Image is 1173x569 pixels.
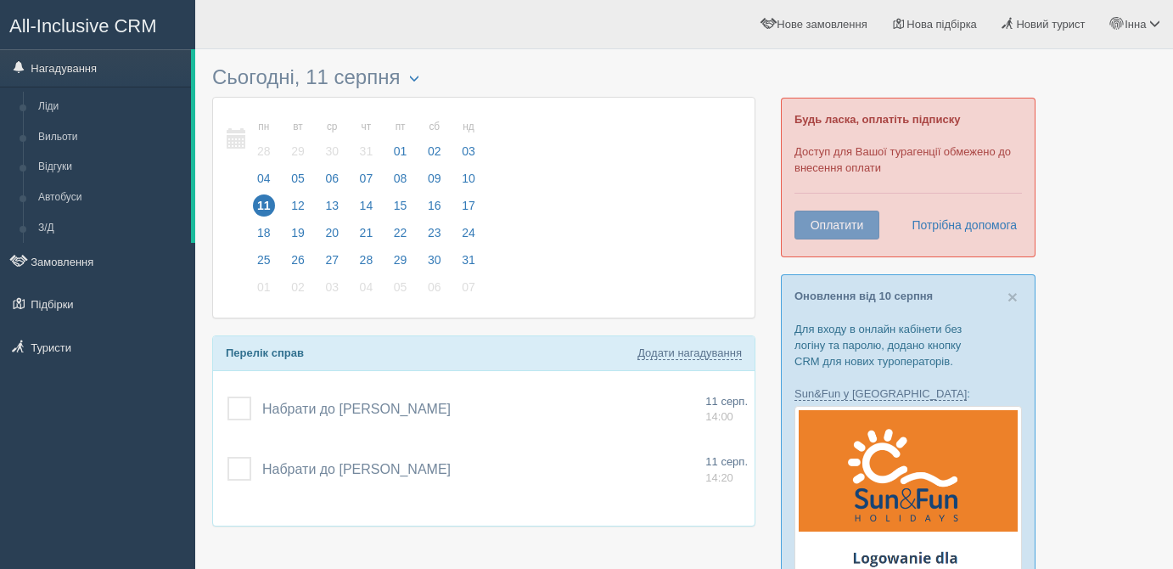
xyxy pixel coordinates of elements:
small: сб [424,120,446,134]
a: 09 [418,169,451,196]
span: 16 [424,194,446,217]
span: 29 [390,249,412,271]
span: 05 [390,276,412,298]
a: 26 [282,251,314,278]
a: 11 [248,196,280,223]
a: 06 [418,278,451,305]
span: Нове замовлення [777,18,867,31]
a: 04 [248,169,280,196]
a: 25 [248,251,280,278]
span: 19 [287,222,309,244]
a: ср 30 [316,110,348,169]
a: 04 [351,278,383,305]
a: Ліди [31,92,191,122]
span: 08 [390,167,412,189]
a: Потрібна допомога [901,211,1018,239]
a: 15 [384,196,417,223]
span: 17 [457,194,480,217]
p: : [794,386,1022,402]
a: 16 [418,196,451,223]
span: 30 [321,140,343,162]
span: 29 [287,140,309,162]
p: Для входу в онлайн кабінети без логіну та паролю, додано кнопку CRM для нових туроператорів. [794,321,1022,369]
span: 28 [356,249,378,271]
a: 20 [316,223,348,251]
span: 21 [356,222,378,244]
a: Оновлення від 10 серпня [794,290,933,302]
span: 03 [457,140,480,162]
a: 07 [452,278,480,305]
span: 15 [390,194,412,217]
a: 08 [384,169,417,196]
div: Доступ для Вашої турагенції обмежено до внесення оплати [781,98,1035,257]
a: 12 [282,196,314,223]
a: 22 [384,223,417,251]
span: 06 [424,276,446,298]
a: 28 [351,251,383,278]
a: Додати нагадування [637,346,742,360]
a: 30 [418,251,451,278]
span: Набрати до [PERSON_NAME] [262,462,451,476]
span: 11 серп. [705,395,748,408]
a: 24 [452,223,480,251]
a: 31 [452,251,480,278]
span: 03 [321,276,343,298]
span: 04 [253,167,275,189]
a: 21 [351,223,383,251]
b: Будь ласка, оплатіть підписку [794,113,960,126]
a: 02 [282,278,314,305]
a: 11 серп. 14:00 [705,394,748,425]
span: 04 [356,276,378,298]
a: 17 [452,196,480,223]
a: вт 29 [282,110,314,169]
small: чт [356,120,378,134]
a: З/Д [31,213,191,244]
span: 11 [253,194,275,217]
small: пт [390,120,412,134]
span: Новий турист [1016,18,1085,31]
a: 07 [351,169,383,196]
span: 31 [457,249,480,271]
span: Набрати до [PERSON_NAME] [262,402,451,416]
a: чт 31 [351,110,383,169]
a: 13 [316,196,348,223]
a: 27 [316,251,348,278]
span: 02 [287,276,309,298]
span: 28 [253,140,275,162]
a: пн 28 [248,110,280,169]
h3: Сьогодні, 11 серпня [212,66,755,88]
span: 14:20 [705,471,733,484]
span: × [1007,287,1018,307]
a: 06 [316,169,348,196]
a: 03 [316,278,348,305]
button: Оплатити [794,211,879,239]
span: Нова підбірка [906,18,977,31]
span: 13 [321,194,343,217]
span: 01 [390,140,412,162]
span: 23 [424,222,446,244]
span: 25 [253,249,275,271]
a: 10 [452,169,480,196]
span: 10 [457,167,480,189]
span: 05 [287,167,309,189]
span: 09 [424,167,446,189]
a: All-Inclusive CRM [1,1,194,48]
span: Інна [1125,18,1146,31]
a: пт 01 [384,110,417,169]
span: 31 [356,140,378,162]
a: 05 [282,169,314,196]
a: нд 03 [452,110,480,169]
span: 22 [390,222,412,244]
span: 14 [356,194,378,217]
span: 11 серп. [705,455,748,468]
a: Автобуси [31,183,191,213]
a: 14 [351,196,383,223]
small: вт [287,120,309,134]
small: пн [253,120,275,134]
span: 01 [253,276,275,298]
a: 01 [248,278,280,305]
span: 18 [253,222,275,244]
span: 12 [287,194,309,217]
span: 07 [457,276,480,298]
a: Відгуки [31,152,191,183]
